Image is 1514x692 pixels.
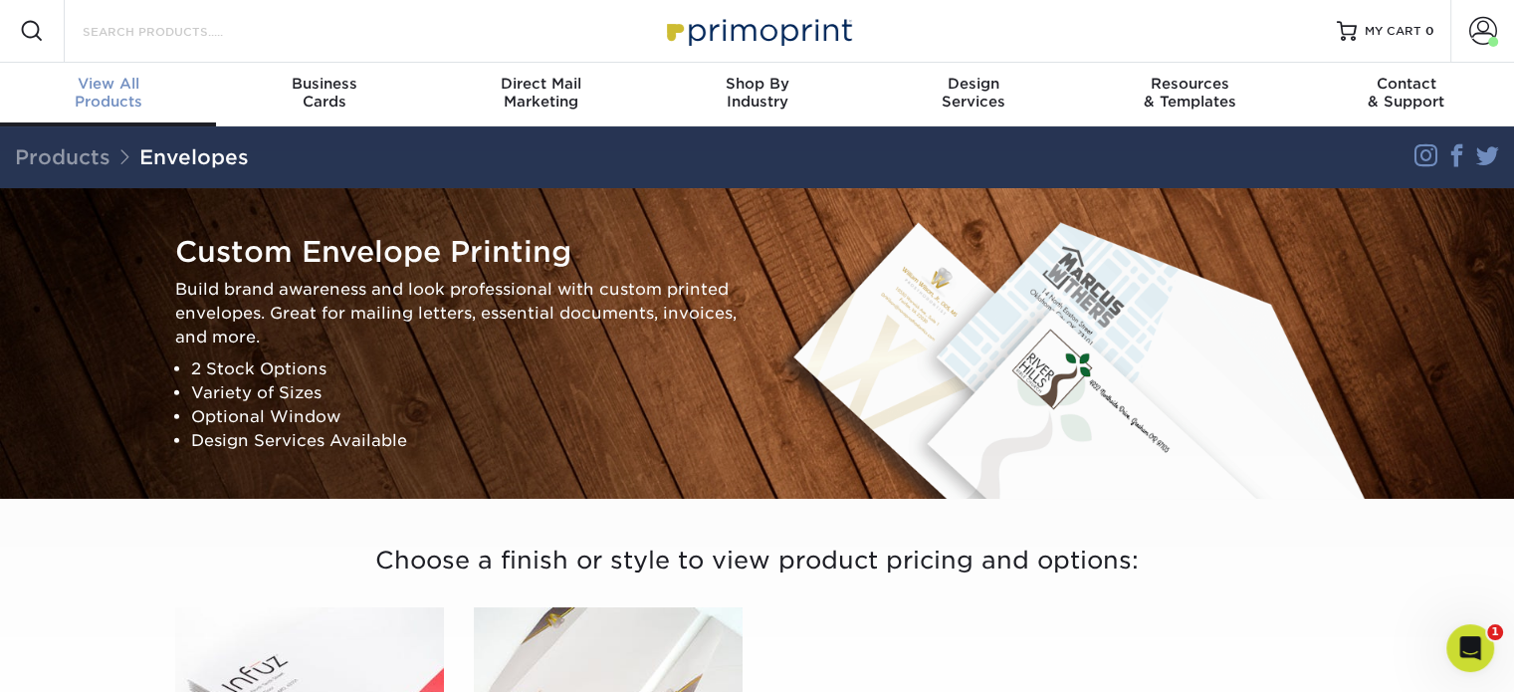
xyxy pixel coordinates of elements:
[1298,63,1514,126] a: Contact& Support
[216,75,432,111] div: Cards
[865,75,1081,111] div: Services
[865,63,1081,126] a: DesignServices
[433,75,649,111] div: Marketing
[1487,624,1503,640] span: 1
[216,63,432,126] a: BusinessCards
[865,75,1081,93] span: Design
[216,75,432,93] span: Business
[649,75,865,111] div: Industry
[649,75,865,93] span: Shop By
[1425,24,1434,38] span: 0
[1446,624,1494,672] iframe: Intercom live chat
[433,75,649,93] span: Direct Mail
[433,63,649,126] a: Direct MailMarketing
[1081,75,1297,111] div: & Templates
[1081,75,1297,93] span: Resources
[81,19,275,43] input: SEARCH PRODUCTS.....
[1298,75,1514,111] div: & Support
[1081,63,1297,126] a: Resources& Templates
[649,63,865,126] a: Shop ByIndustry
[1298,75,1514,93] span: Contact
[658,9,857,52] img: Primoprint
[1365,23,1421,40] span: MY CART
